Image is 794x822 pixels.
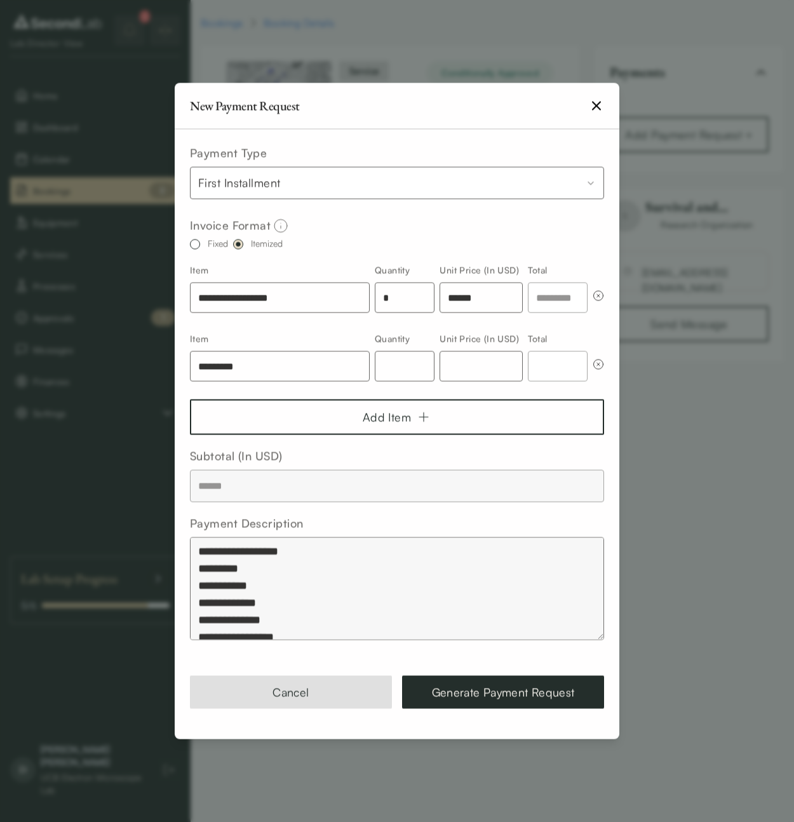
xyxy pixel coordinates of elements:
[190,146,267,160] label: Payment Type
[190,516,304,530] label: Payment Description
[440,265,519,276] label: Unit Price (In USD)
[402,676,604,709] button: Generate Payment Request
[190,100,300,112] h2: New Payment Request
[190,265,209,276] label: Item
[440,334,519,344] label: Unit Price (In USD)
[190,449,283,463] label: Subtotal (In USD)
[190,217,271,234] span: Invoice Format
[251,239,283,248] div: Itemized
[190,167,604,199] button: Payment Type
[528,265,548,276] label: Total
[208,239,228,248] div: Fixed
[190,676,392,709] button: Cancel
[375,334,410,344] label: Quantity
[528,334,548,344] label: Total
[190,400,604,435] button: Add Item
[375,265,410,276] label: Quantity
[190,334,209,344] label: Item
